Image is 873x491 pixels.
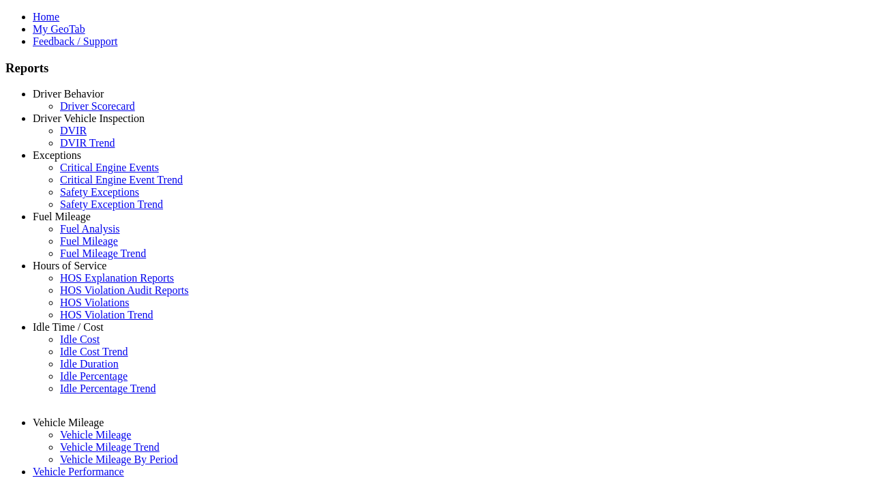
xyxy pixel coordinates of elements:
[60,198,163,210] a: Safety Exception Trend
[60,235,118,247] a: Fuel Mileage
[60,100,135,112] a: Driver Scorecard
[60,284,189,296] a: HOS Violation Audit Reports
[60,162,159,173] a: Critical Engine Events
[60,223,120,235] a: Fuel Analysis
[33,260,106,271] a: Hours of Service
[33,35,117,47] a: Feedback / Support
[60,383,156,394] a: Idle Percentage Trend
[60,370,128,382] a: Idle Percentage
[60,309,153,321] a: HOS Violation Trend
[33,466,124,477] a: Vehicle Performance
[33,321,104,333] a: Idle Time / Cost
[60,429,131,441] a: Vehicle Mileage
[60,333,100,345] a: Idle Cost
[33,11,59,23] a: Home
[60,125,87,136] a: DVIR
[33,417,104,428] a: Vehicle Mileage
[60,186,139,198] a: Safety Exceptions
[33,211,91,222] a: Fuel Mileage
[60,174,183,185] a: Critical Engine Event Trend
[60,441,160,453] a: Vehicle Mileage Trend
[33,113,145,124] a: Driver Vehicle Inspection
[33,88,104,100] a: Driver Behavior
[33,23,85,35] a: My GeoTab
[60,297,129,308] a: HOS Violations
[60,137,115,149] a: DVIR Trend
[5,61,868,76] h3: Reports
[33,149,81,161] a: Exceptions
[60,248,146,259] a: Fuel Mileage Trend
[60,358,119,370] a: Idle Duration
[60,453,178,465] a: Vehicle Mileage By Period
[60,346,128,357] a: Idle Cost Trend
[60,272,174,284] a: HOS Explanation Reports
